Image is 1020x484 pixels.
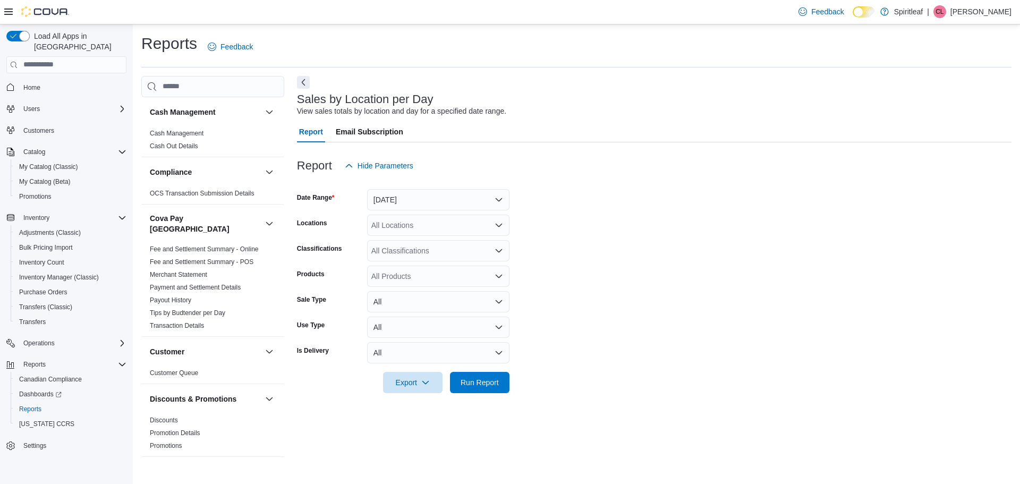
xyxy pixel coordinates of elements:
a: Promotions [150,442,182,449]
a: Payment and Settlement Details [150,284,241,291]
a: Settings [19,439,50,452]
a: Promotion Details [150,429,200,437]
button: Open list of options [495,272,503,281]
button: Operations [19,337,59,350]
button: Compliance [263,166,276,179]
button: All [367,317,509,338]
span: Run Report [461,377,499,388]
button: Catalog [19,146,49,158]
button: All [367,342,509,363]
a: OCS Transaction Submission Details [150,190,254,197]
button: Discounts & Promotions [150,394,261,404]
span: Transaction Details [150,321,204,330]
img: Cova [21,6,69,17]
div: View sales totals by location and day for a specified date range. [297,106,506,117]
a: Transaction Details [150,322,204,329]
label: Locations [297,219,327,227]
h1: Reports [141,33,197,54]
a: Inventory Manager (Classic) [15,271,103,284]
span: Purchase Orders [19,288,67,296]
span: Home [19,81,126,94]
button: Adjustments (Classic) [11,225,131,240]
button: Reports [19,358,50,371]
label: Sale Type [297,295,326,304]
span: Fee and Settlement Summary - Online [150,245,259,253]
a: Discounts [150,417,178,424]
button: My Catalog (Beta) [11,174,131,189]
span: Dashboards [19,390,62,398]
span: Transfers [15,316,126,328]
h3: Cova Pay [GEOGRAPHIC_DATA] [150,213,261,234]
a: Customers [19,124,58,137]
button: All [367,291,509,312]
a: Dashboards [15,388,66,401]
span: OCS Transaction Submission Details [150,189,254,198]
button: Cash Management [263,106,276,118]
button: Reports [2,357,131,372]
span: Users [23,105,40,113]
a: Dashboards [11,387,131,402]
div: Compliance [141,187,284,204]
span: Fee and Settlement Summary - POS [150,258,253,266]
p: | [927,5,929,18]
span: Inventory [23,214,49,222]
p: Spiritleaf [894,5,923,18]
button: Customers [2,123,131,138]
h3: Customer [150,346,184,357]
a: Customer Queue [150,369,198,377]
span: Dashboards [15,388,126,401]
span: Settings [23,441,46,450]
label: Date Range [297,193,335,202]
span: Canadian Compliance [15,373,126,386]
label: Is Delivery [297,346,329,355]
span: Customers [19,124,126,137]
div: Carol-Lynn P [933,5,946,18]
span: Promotions [19,192,52,201]
button: Inventory [19,211,54,224]
div: Customer [141,367,284,384]
button: Bulk Pricing Import [11,240,131,255]
button: My Catalog (Classic) [11,159,131,174]
span: Promotions [15,190,126,203]
span: Reports [15,403,126,415]
button: Inventory [2,210,131,225]
h3: Discounts & Promotions [150,394,236,404]
a: Cash Out Details [150,142,198,150]
a: Home [19,81,45,94]
span: Adjustments (Classic) [19,228,81,237]
button: Inventory Manager (Classic) [11,270,131,285]
span: Payout History [150,296,191,304]
a: Bulk Pricing Import [15,241,77,254]
a: Merchant Statement [150,271,207,278]
span: Adjustments (Classic) [15,226,126,239]
span: Transfers (Classic) [15,301,126,313]
div: Discounts & Promotions [141,414,284,456]
span: Operations [19,337,126,350]
button: Reports [11,402,131,417]
span: Export [389,372,436,393]
span: Merchant Statement [150,270,207,279]
button: Settings [2,438,131,453]
a: Cash Management [150,130,203,137]
span: Catalog [19,146,126,158]
button: Inventory Count [11,255,131,270]
span: Feedback [220,41,253,52]
h3: Compliance [150,167,192,177]
a: Transfers [15,316,50,328]
button: Purchase Orders [11,285,131,300]
span: Inventory Manager (Classic) [19,273,99,282]
span: Operations [23,339,55,347]
span: Report [299,121,323,142]
h3: Report [297,159,332,172]
button: Canadian Compliance [11,372,131,387]
button: Cash Management [150,107,261,117]
span: Canadian Compliance [19,375,82,384]
span: Settings [19,439,126,452]
a: Canadian Compliance [15,373,86,386]
button: Customer [263,345,276,358]
span: Payment and Settlement Details [150,283,241,292]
